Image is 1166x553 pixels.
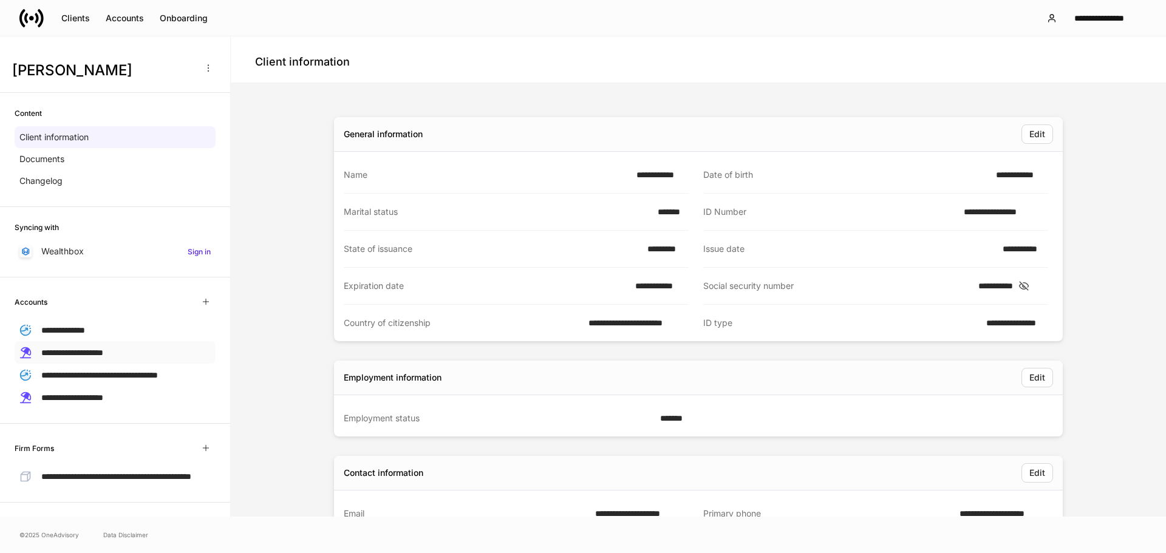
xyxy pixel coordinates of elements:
h6: Content [15,107,42,119]
div: Edit [1029,128,1045,140]
h6: Sign in [188,246,211,257]
div: General information [344,128,423,140]
button: Edit [1021,368,1053,387]
button: Onboarding [152,8,216,28]
div: Contact information [344,467,423,479]
div: Employment status [344,412,653,424]
a: Data Disclaimer [103,530,148,540]
div: ID Number [703,206,956,218]
h4: Client information [255,55,350,69]
h6: Accounts [15,296,47,308]
div: Date of birth [703,169,989,181]
a: WealthboxSign in [15,240,216,262]
div: Name [344,169,629,181]
h3: [PERSON_NAME] [12,61,194,80]
p: Wealthbox [41,245,84,257]
a: Documents [15,148,216,170]
a: Client information [15,126,216,148]
div: Primary phone [703,507,952,520]
div: Edit [1029,467,1045,479]
button: Clients [53,8,98,28]
div: Edit [1029,371,1045,384]
h6: Syncing with [15,222,59,233]
div: Issue date [703,243,995,255]
div: Clients [61,12,90,24]
button: Edit [1021,463,1053,483]
button: Accounts [98,8,152,28]
div: Expiration date [344,280,628,292]
div: Marital status [344,206,650,218]
div: Email [344,507,588,520]
p: Client information [19,131,89,143]
a: Changelog [15,170,216,192]
div: State of issuance [344,243,640,255]
h6: Firm Forms [15,443,54,454]
div: Employment information [344,371,442,384]
p: Changelog [19,175,63,187]
div: Accounts [106,12,144,24]
div: Social security number [703,280,971,292]
button: Edit [1021,124,1053,144]
div: ID type [703,317,979,329]
p: Documents [19,153,64,165]
div: Country of citizenship [344,317,581,329]
span: © 2025 OneAdvisory [19,530,79,540]
div: Onboarding [160,12,208,24]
